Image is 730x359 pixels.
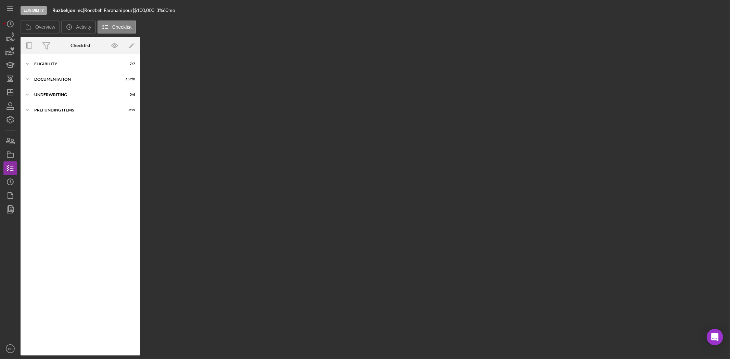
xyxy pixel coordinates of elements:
[84,8,134,13] div: Roozbeh Farahanipour |
[156,8,163,13] div: 3 %
[52,8,84,13] div: |
[61,21,95,34] button: Activity
[21,6,47,15] div: Eligibility
[123,62,135,66] div: 7 / 7
[134,7,154,13] span: $100,000
[76,24,91,30] label: Activity
[123,93,135,97] div: 0 / 6
[123,77,135,81] div: 15 / 20
[35,24,55,30] label: Overview
[34,77,118,81] div: Documentation
[112,24,132,30] label: Checklist
[123,108,135,112] div: 0 / 15
[98,21,136,34] button: Checklist
[34,62,118,66] div: Eligibility
[21,21,60,34] button: Overview
[163,8,175,13] div: 60 mo
[8,347,12,351] text: PC
[707,329,723,345] div: Open Intercom Messenger
[71,43,90,48] div: Checklist
[34,108,118,112] div: Prefunding Items
[52,7,83,13] b: Ruzbehjon inc
[34,93,118,97] div: Underwriting
[3,342,17,356] button: PC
